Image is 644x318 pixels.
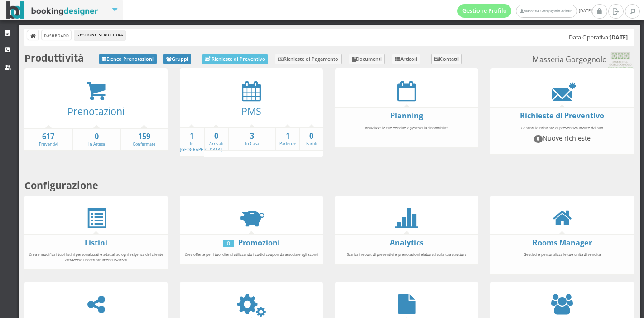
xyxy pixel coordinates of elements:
[73,132,120,147] a: 0In Attesa
[569,34,628,41] h5: Data Operativa:
[610,34,628,41] b: [DATE]
[6,1,98,19] img: BookingDesigner.com
[180,131,204,142] strong: 1
[73,132,120,142] strong: 0
[205,131,228,142] strong: 0
[121,132,168,147] a: 159Confermate
[223,240,234,247] div: 0
[490,121,634,151] div: Gestisci le richieste di preventivo inviate dal sito
[205,131,228,147] a: 0Arrivati
[300,131,323,147] a: 0Partiti
[241,104,261,117] a: PMS
[457,4,512,18] a: Gestione Profilo
[490,248,634,272] div: Gestisci e personalizza le tue unità di vendita
[121,132,168,142] strong: 159
[24,51,84,64] b: Produttività
[607,52,634,68] img: 0603869b585f11eeb13b0a069e529790.png
[349,54,385,64] a: Documenti
[390,111,423,121] a: Planning
[390,238,423,248] a: Analytics
[276,131,299,147] a: 1Partenze
[275,54,342,64] a: Richieste di Pagamento
[202,54,268,64] a: Richieste di Preventivo
[180,131,222,152] a: 1In [GEOGRAPHIC_DATA]
[335,248,478,261] div: Scarica i report di preventivi e prenotazioni elaborati sulla tua struttura
[229,131,275,147] a: 3In Casa
[229,131,275,142] strong: 3
[457,4,592,18] span: [DATE]
[238,238,280,248] a: Promozioni
[534,135,543,142] span: 0
[276,131,299,142] strong: 1
[24,132,72,142] strong: 617
[163,54,192,64] a: Gruppi
[516,5,577,18] a: Masseria Gorgognolo Admin
[67,105,125,118] a: Prenotazioni
[495,134,630,142] h4: Nuove richieste
[533,238,592,248] a: Rooms Manager
[24,132,72,147] a: 617Preventivi
[431,54,462,64] a: Contatti
[42,30,71,40] a: Dashboard
[520,111,604,121] a: Richieste di Preventivo
[24,248,168,266] div: Crea e modifica i tuoi listini personalizzati e adattali ad ogni esigenza del cliente attraverso ...
[74,30,125,40] li: Gestione Struttura
[392,54,420,64] a: Articoli
[85,238,107,248] a: Listini
[533,52,634,68] small: Masseria Gorgognolo
[335,121,478,145] div: Visualizza le tue vendite e gestisci la disponibilità
[300,131,323,142] strong: 0
[180,248,323,261] div: Crea offerte per i tuoi clienti utilizzando i codici coupon da associare agli sconti
[99,54,157,64] a: Elenco Prenotazioni
[24,179,98,192] b: Configurazione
